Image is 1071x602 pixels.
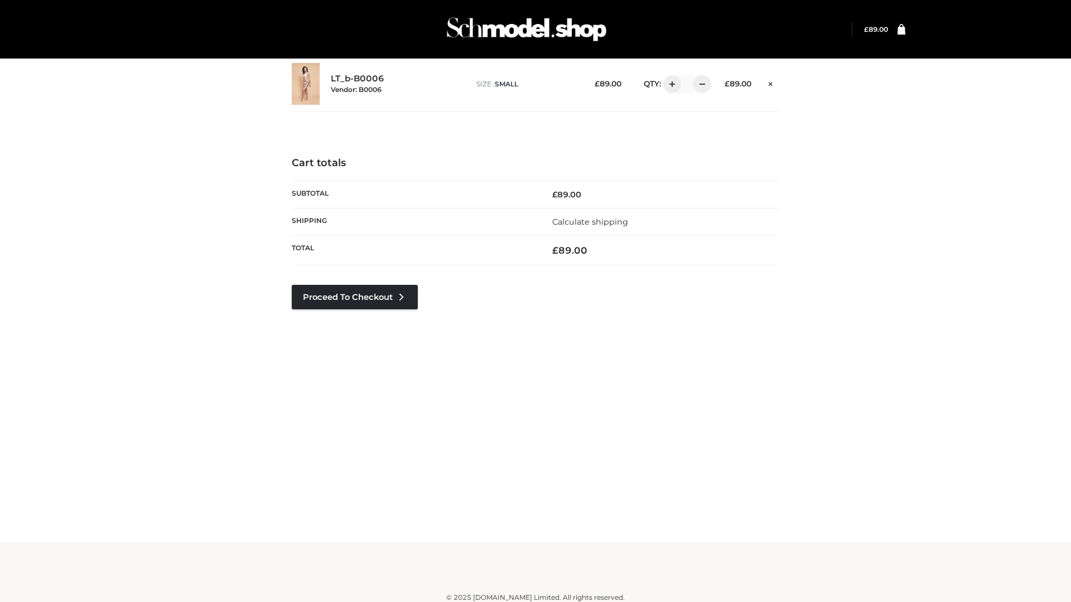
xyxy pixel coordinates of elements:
th: Total [292,236,535,265]
a: Proceed to Checkout [292,285,418,309]
span: £ [725,79,730,88]
span: £ [552,245,558,256]
small: Vendor: B0006 [331,85,382,94]
span: SMALL [495,80,518,88]
span: £ [552,190,557,200]
img: Schmodel Admin 964 [443,7,610,51]
bdi: 89.00 [552,190,581,200]
a: Calculate shipping [552,217,628,227]
th: Shipping [292,208,535,235]
a: £89.00 [864,25,888,33]
th: Subtotal [292,181,535,208]
h4: Cart totals [292,157,779,169]
a: LT_b-B0006 [331,74,384,84]
span: £ [864,25,869,33]
bdi: 89.00 [552,245,587,256]
img: LT_b-B0006 - SMALL [292,63,320,105]
bdi: 89.00 [864,25,888,33]
bdi: 89.00 [595,79,621,88]
span: £ [595,79,600,88]
bdi: 89.00 [725,79,751,88]
a: Remove this item [763,75,779,90]
p: size : [476,79,577,89]
div: QTY: [633,75,707,93]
